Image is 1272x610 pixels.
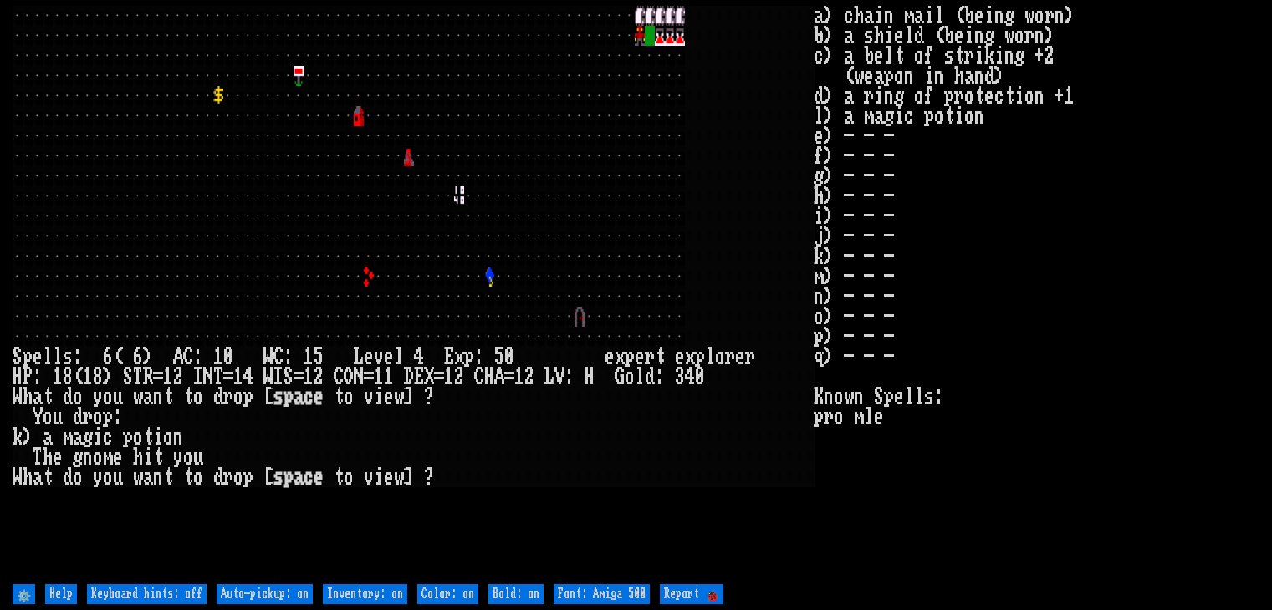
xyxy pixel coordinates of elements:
div: d [63,467,73,487]
div: o [93,407,103,427]
div: T [33,447,43,467]
div: S [284,367,294,387]
div: = [504,367,514,387]
div: u [193,447,203,467]
div: e [605,347,615,367]
div: 4 [685,367,695,387]
div: e [384,387,394,407]
div: = [364,367,374,387]
div: H [585,367,595,387]
div: T [133,367,143,387]
div: 0 [695,367,705,387]
div: g [83,427,93,447]
div: m [63,427,73,447]
div: u [113,467,123,487]
div: x [685,347,695,367]
div: p [695,347,705,367]
div: C [183,347,193,367]
div: ] [404,467,414,487]
div: h [23,467,33,487]
div: o [344,467,354,487]
div: i [374,387,384,407]
div: i [143,447,153,467]
div: N [354,367,364,387]
div: t [143,427,153,447]
div: o [625,367,635,387]
div: o [233,387,243,407]
div: W [13,387,23,407]
div: s [273,387,284,407]
div: n [153,467,163,487]
div: t [655,347,665,367]
div: o [43,407,53,427]
div: : [474,347,484,367]
div: n [153,387,163,407]
div: A [173,347,183,367]
div: 5 [314,347,324,367]
div: 6 [133,347,143,367]
div: R [143,367,153,387]
div: r [223,387,233,407]
div: l [635,367,645,387]
div: v [364,387,374,407]
div: o [103,387,113,407]
div: h [133,447,143,467]
div: 2 [173,367,183,387]
input: Auto-pickup: on [217,584,313,604]
div: L [354,347,364,367]
div: ( [113,347,123,367]
div: p [284,387,294,407]
div: c [103,427,113,447]
div: i [93,427,103,447]
div: e [53,447,63,467]
div: p [243,387,253,407]
div: r [725,347,735,367]
div: l [705,347,715,367]
div: T [213,367,223,387]
div: ] [404,387,414,407]
div: O [344,367,354,387]
div: o [715,347,725,367]
div: : [655,367,665,387]
div: y [93,467,103,487]
div: ( [73,367,83,387]
div: : [73,347,83,367]
div: d [63,387,73,407]
div: ? [424,387,434,407]
div: [ [263,387,273,407]
div: : [33,367,43,387]
div: e [675,347,685,367]
div: i [374,467,384,487]
div: e [364,347,374,367]
div: u [113,387,123,407]
div: t [334,387,344,407]
div: S [13,347,23,367]
div: e [113,447,123,467]
div: 1 [213,347,223,367]
div: Y [33,407,43,427]
div: W [13,467,23,487]
div: v [374,347,384,367]
div: 4 [414,347,424,367]
div: D [404,367,414,387]
div: t [163,387,173,407]
div: e [384,467,394,487]
div: m [103,447,113,467]
div: h [43,447,53,467]
div: X [424,367,434,387]
div: [ [263,467,273,487]
div: o [183,447,193,467]
div: C [474,367,484,387]
div: w [133,467,143,487]
div: W [263,347,273,367]
div: : [113,407,123,427]
div: : [564,367,575,387]
div: = [294,367,304,387]
div: d [645,367,655,387]
div: p [103,407,113,427]
div: ) [103,367,113,387]
div: o [103,467,113,487]
div: e [314,467,324,487]
div: s [273,467,284,487]
div: E [444,347,454,367]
